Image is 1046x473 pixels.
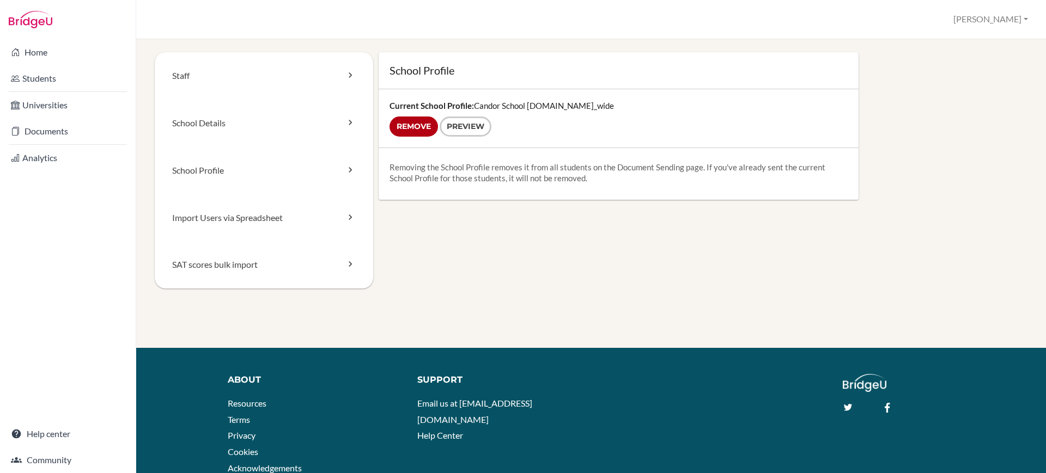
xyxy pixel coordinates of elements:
[417,430,463,440] a: Help Center
[843,374,887,392] img: logo_white@2x-f4f0deed5e89b7ecb1c2cc34c3e3d731f90f0f143d5ea2071677605dd97b5244.png
[228,463,302,473] a: Acknowledgements
[2,449,133,471] a: Community
[417,398,532,425] a: Email us at [EMAIL_ADDRESS][DOMAIN_NAME]
[155,52,373,100] a: Staff
[390,162,848,183] p: Removing the School Profile removes it from all students on the Document Sending page. If you've ...
[2,94,133,116] a: Universities
[2,120,133,142] a: Documents
[155,194,373,242] a: Import Users via Spreadsheet
[440,116,491,137] a: Preview
[2,41,133,63] a: Home
[390,63,848,78] h1: School Profile
[155,100,373,147] a: School Details
[948,9,1033,29] button: [PERSON_NAME]
[390,101,474,110] strong: Current School Profile:
[2,67,133,89] a: Students
[9,11,52,28] img: Bridge-U
[417,374,581,386] div: Support
[228,374,402,386] div: About
[228,430,256,440] a: Privacy
[2,423,133,445] a: Help center
[390,116,438,137] input: Remove
[2,147,133,169] a: Analytics
[228,446,258,457] a: Cookies
[155,147,373,194] a: School Profile
[228,414,250,425] a: Terms
[379,89,859,148] div: Candor School [DOMAIN_NAME]_wide
[155,241,373,288] a: SAT scores bulk import
[228,398,266,408] a: Resources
